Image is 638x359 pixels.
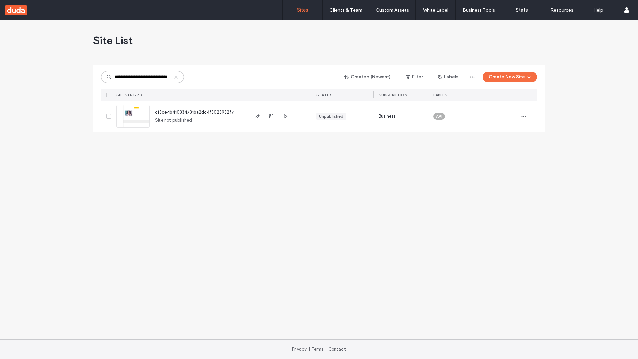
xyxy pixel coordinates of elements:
label: Business Tools [463,7,495,13]
label: Resources [550,7,573,13]
span: STATUS [316,93,332,97]
a: Contact [328,347,346,352]
label: Stats [516,7,528,13]
a: Privacy [292,347,307,352]
span: SUBSCRIPTION [379,93,407,97]
span: SITES (1/1293) [116,93,142,97]
button: Filter [399,72,429,82]
span: | [309,347,310,352]
span: Site List [93,34,133,47]
span: Help [17,5,31,11]
span: Site not published [155,117,192,124]
label: Help [593,7,603,13]
label: White Label [423,7,448,13]
span: LABELS [433,93,447,97]
button: Labels [432,72,464,82]
button: Create New Site [483,72,537,82]
label: Clients & Team [329,7,362,13]
a: cf3ce4b410334731ba2dc4f3023932f7 [155,110,234,115]
button: Created (Newest) [339,72,397,82]
span: | [325,347,327,352]
div: Unpublished [319,113,343,119]
span: Business+ [379,113,398,120]
span: API [436,113,442,119]
label: Sites [297,7,308,13]
label: Custom Assets [376,7,409,13]
a: Terms [312,347,324,352]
